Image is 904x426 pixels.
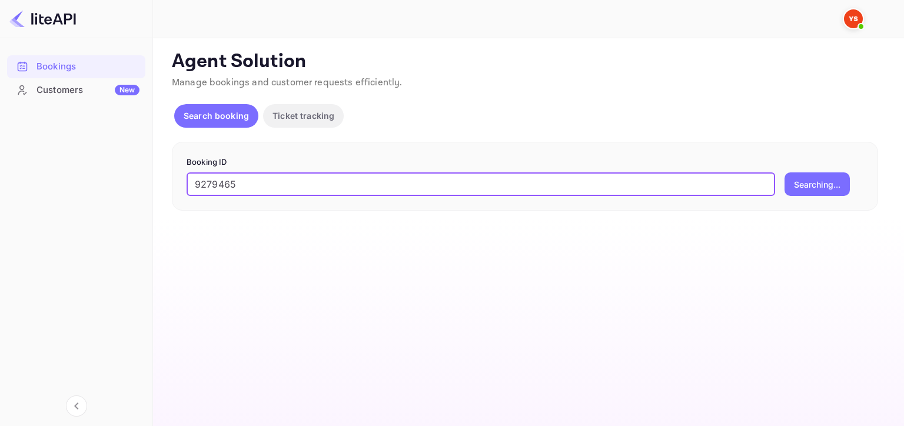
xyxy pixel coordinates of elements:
a: CustomersNew [7,79,145,101]
span: Manage bookings and customer requests efficiently. [172,76,403,89]
a: Bookings [7,55,145,77]
img: Yandex Support [844,9,863,28]
input: Enter Booking ID (e.g., 63782194) [187,172,775,196]
div: Bookings [36,60,139,74]
p: Agent Solution [172,50,883,74]
button: Collapse navigation [66,395,87,417]
div: CustomersNew [7,79,145,102]
p: Ticket tracking [272,109,334,122]
p: Search booking [184,109,249,122]
img: LiteAPI logo [9,9,76,28]
div: New [115,85,139,95]
p: Booking ID [187,157,863,168]
div: Customers [36,84,139,97]
button: Searching... [785,172,850,196]
div: Bookings [7,55,145,78]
